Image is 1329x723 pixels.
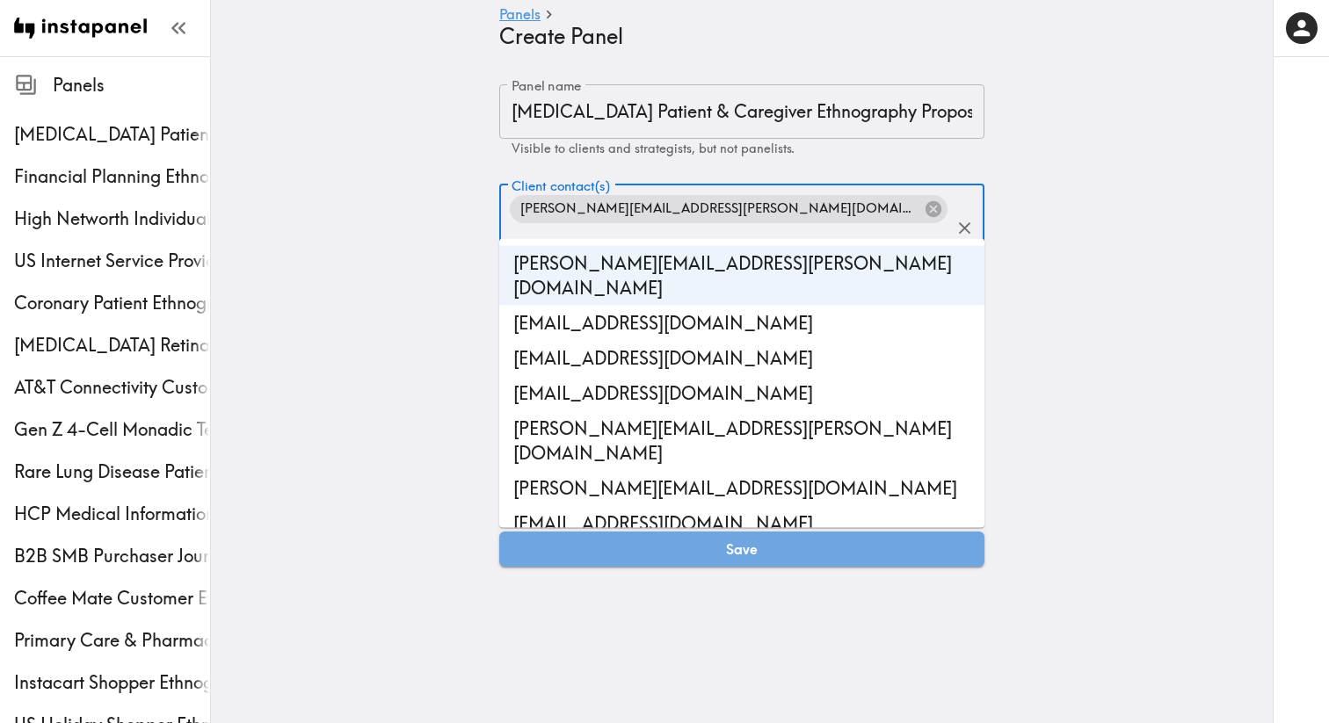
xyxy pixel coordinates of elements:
[14,333,210,358] div: Macular Telangiectasia Retina specialist Study
[510,195,948,223] div: [PERSON_NAME][EMAIL_ADDRESS][PERSON_NAME][DOMAIN_NAME]
[512,141,795,156] span: Visible to clients and strategists, but not panelists.
[14,586,210,611] span: Coffee Mate Customer Ethnography
[14,206,210,231] span: High Networth Individual Ethnography
[14,502,210,526] span: HCP Medical Information Study
[499,471,984,506] li: [PERSON_NAME][EMAIL_ADDRESS][DOMAIN_NAME]
[499,306,984,341] li: [EMAIL_ADDRESS][DOMAIN_NAME]
[14,249,210,273] span: US Internet Service Provider Perceptions Ethnography
[512,177,610,196] label: Client contact(s)
[499,376,984,411] li: [EMAIL_ADDRESS][DOMAIN_NAME]
[499,246,984,306] li: [PERSON_NAME][EMAIL_ADDRESS][PERSON_NAME][DOMAIN_NAME]
[14,628,210,653] span: Primary Care & Pharmacy Service Customer Ethnography
[14,375,210,400] span: AT&T Connectivity Customer Ethnography
[14,333,210,358] span: [MEDICAL_DATA] Retina specialist Study
[499,24,970,49] h4: Create Panel
[499,7,541,24] a: Panels
[14,417,210,442] span: Gen Z 4-Cell Monadic Testing
[14,459,210,484] span: Rare Lung Disease Patient Ethnography
[510,196,929,221] span: [PERSON_NAME][EMAIL_ADDRESS][PERSON_NAME][DOMAIN_NAME]
[14,122,210,147] span: [MEDICAL_DATA] Patient & Caregiver Ethnography
[53,73,210,98] span: Panels
[14,544,210,568] span: B2B SMB Purchaser Journey Study
[499,341,984,376] li: [EMAIL_ADDRESS][DOMAIN_NAME]
[14,122,210,147] div: Sleep Disorder Patient & Caregiver Ethnography
[14,670,210,695] span: Instacart Shopper Ethnography
[14,164,210,189] span: Financial Planning Ethnography
[499,411,984,471] li: [PERSON_NAME][EMAIL_ADDRESS][PERSON_NAME][DOMAIN_NAME]
[499,506,984,541] li: [EMAIL_ADDRESS][DOMAIN_NAME]
[512,76,582,96] label: Panel name
[499,531,984,567] button: Save
[951,214,978,242] button: Clear
[14,291,210,315] span: Coronary Patient Ethnography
